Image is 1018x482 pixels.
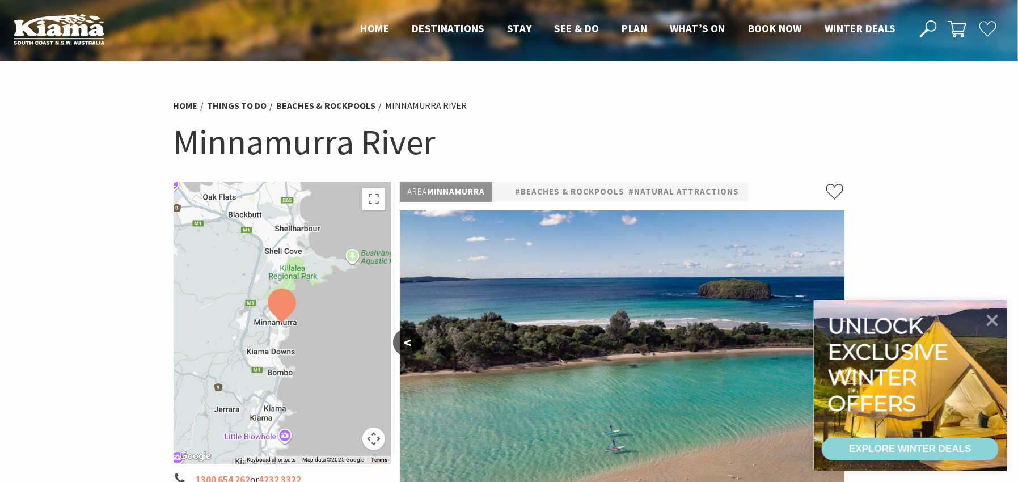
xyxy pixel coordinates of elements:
[277,100,376,112] a: Beaches & Rockpools
[176,449,214,464] img: Google
[14,14,104,45] img: Kiama Logo
[849,438,971,460] div: EXPLORE WINTER DEALS
[176,449,214,464] a: Open this area in Google Maps (opens a new window)
[670,22,725,35] span: What’s On
[174,100,198,112] a: Home
[361,22,390,35] span: Home
[828,313,953,416] div: Unlock exclusive winter offers
[400,182,492,202] p: Minnamurra
[748,22,802,35] span: Book now
[628,185,739,199] a: #Natural Attractions
[825,22,895,35] span: Winter Deals
[371,456,387,463] a: Terms
[622,22,648,35] span: Plan
[302,456,364,463] span: Map data ©2025 Google
[393,329,421,356] button: <
[208,100,267,112] a: Things To Do
[362,428,385,450] button: Map camera controls
[555,22,599,35] span: See & Do
[362,188,385,210] button: Toggle fullscreen view
[515,185,624,199] a: #Beaches & Rockpools
[247,456,295,464] button: Keyboard shortcuts
[822,438,999,460] a: EXPLORE WINTER DEALS
[407,186,427,197] span: Area
[412,22,484,35] span: Destinations
[507,22,532,35] span: Stay
[349,20,907,39] nav: Main Menu
[174,119,845,165] h1: Minnamurra River
[386,99,467,113] li: Minnamurra River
